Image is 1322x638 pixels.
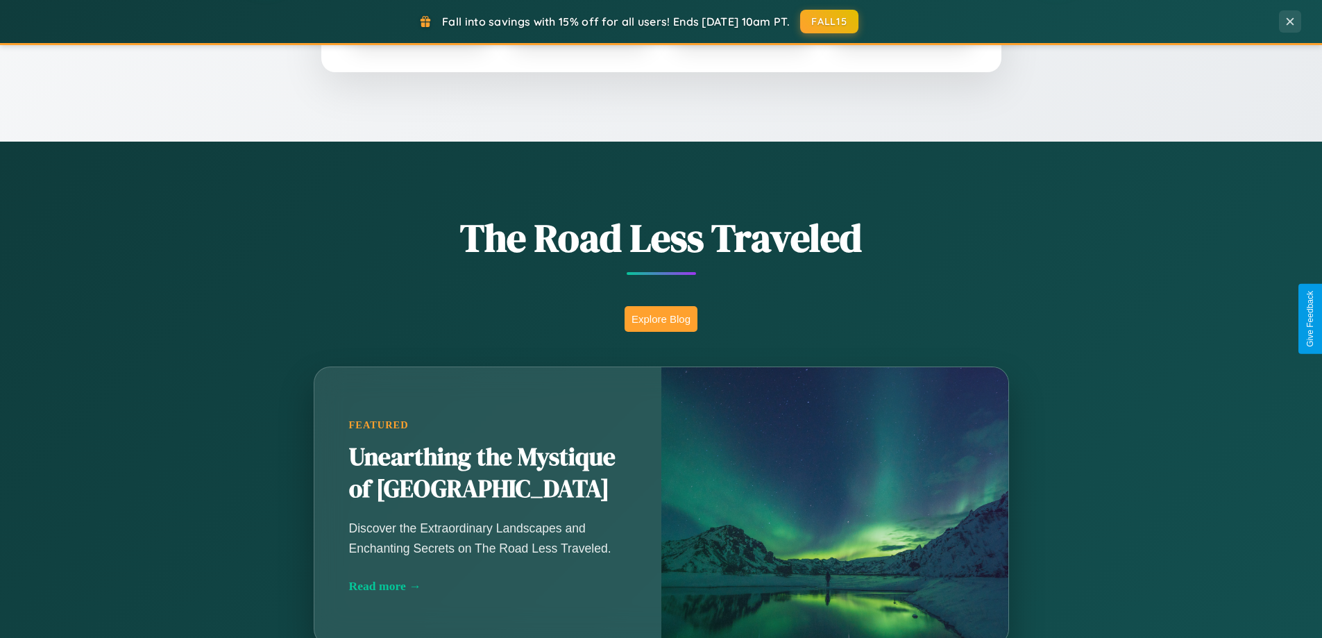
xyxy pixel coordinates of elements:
button: FALL15 [800,10,858,33]
div: Give Feedback [1305,291,1315,347]
h1: The Road Less Traveled [245,211,1078,265]
span: Fall into savings with 15% off for all users! Ends [DATE] 10am PT. [442,15,790,28]
div: Read more → [349,579,627,594]
div: Featured [349,419,627,431]
p: Discover the Extraordinary Landscapes and Enchanting Secrets on The Road Less Traveled. [349,519,627,557]
button: Explore Blog [625,306,697,332]
h2: Unearthing the Mystique of [GEOGRAPHIC_DATA] [349,442,627,505]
